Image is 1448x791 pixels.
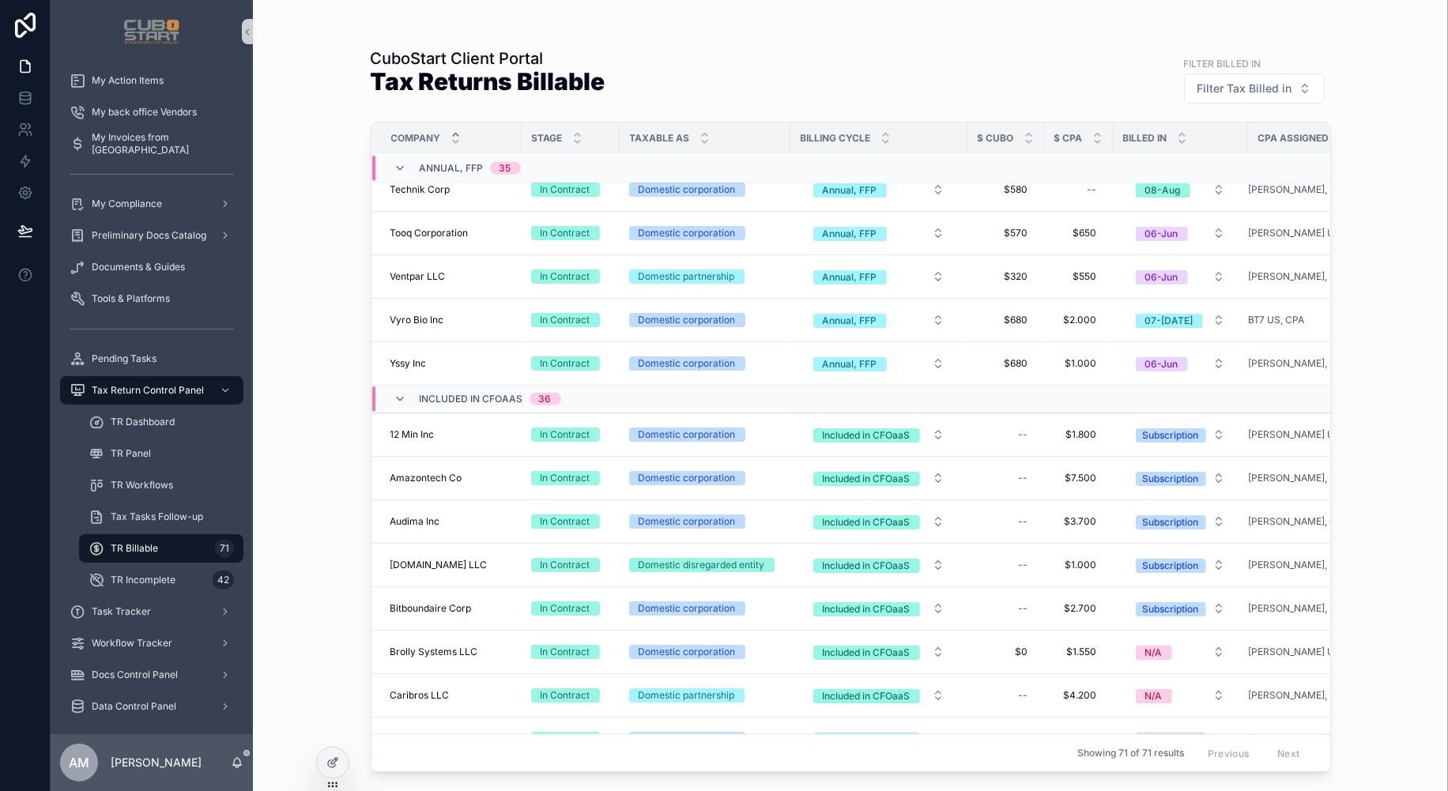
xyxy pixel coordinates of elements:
[1019,602,1028,615] div: --
[639,313,736,327] div: Domestic corporation
[639,428,736,442] div: Domestic corporation
[1123,262,1238,291] button: Select Button
[1145,183,1181,198] div: 08-Aug
[1060,515,1097,528] span: $3.700
[541,732,590,746] div: In Contract
[92,131,228,156] span: My Invoices from [GEOGRAPHIC_DATA]
[1249,472,1349,484] a: [PERSON_NAME], CPA
[1060,646,1097,658] span: $1.550
[983,357,1028,370] span: $680
[541,514,590,529] div: In Contract
[1197,81,1292,96] span: Filter Tax Billed in
[1019,472,1028,484] div: --
[1258,132,1329,145] span: CPA assigned
[111,755,202,770] p: [PERSON_NAME]
[801,507,957,536] button: Select Button
[1249,646,1360,658] a: [PERSON_NAME] US, CPA
[1123,594,1238,623] button: Select Button
[823,515,911,529] div: Included in CFOaaS
[92,605,151,618] span: Task Tracker
[823,559,911,573] div: Included in CFOaaS
[1019,559,1028,571] div: --
[983,646,1028,658] span: $0
[541,601,590,616] div: In Contract
[371,70,605,93] h1: Tax Returns Billable
[639,183,736,197] div: Domestic corporation
[111,479,173,492] span: TR Workflows
[1123,507,1238,536] button: Select Button
[60,130,243,158] a: My Invoices from [GEOGRAPHIC_DATA]
[1123,638,1238,666] button: Select Button
[1060,602,1097,615] span: $2.700
[79,534,243,563] a: TR Billable71
[801,551,957,579] button: Select Button
[92,384,204,397] span: Tax Return Control Panel
[1145,227,1178,241] div: 06-Jun
[1123,464,1238,492] button: Select Button
[1249,270,1349,283] span: [PERSON_NAME], CPA
[541,356,590,371] div: In Contract
[1249,602,1349,615] a: [PERSON_NAME], CPA
[1060,227,1097,239] span: $650
[983,314,1028,326] span: $680
[390,357,427,370] span: Yssy Inc
[541,269,590,284] div: In Contract
[60,284,243,313] a: Tools & Platforms
[111,416,175,428] span: TR Dashboard
[1060,472,1097,484] span: $7.500
[1060,270,1097,283] span: $550
[1019,733,1028,745] div: --
[1088,183,1097,196] div: --
[390,183,451,196] span: Technik Corp
[823,357,877,371] div: Annual, FFP
[1249,227,1360,239] span: [PERSON_NAME] US, CPA
[541,645,590,659] div: In Contract
[79,439,243,468] a: TR Panel
[123,19,179,44] img: App logo
[391,132,441,145] span: Company
[1123,175,1238,204] button: Select Button
[1249,515,1349,528] a: [PERSON_NAME], CPA
[60,66,243,95] a: My Action Items
[390,689,450,702] span: Caribros LLC
[60,597,243,626] a: Task Tracker
[1060,314,1097,326] span: $2.000
[1249,428,1360,441] a: [PERSON_NAME] US, CPA
[801,638,957,666] button: Select Button
[1123,551,1238,579] button: Select Button
[215,539,234,558] div: 71
[801,725,957,753] button: Select Button
[111,542,158,555] span: TR Billable
[541,688,590,702] div: In Contract
[69,753,89,772] span: AM
[823,472,911,486] div: Included in CFOaaS
[60,345,243,373] a: Pending Tasks
[79,503,243,531] a: Tax Tasks Follow-up
[801,594,957,623] button: Select Button
[79,566,243,594] a: TR Incomplete42
[390,428,435,441] span: 12 Min Inc
[92,637,172,650] span: Workflow Tracker
[1143,559,1199,573] div: Subscription
[92,261,185,273] span: Documents & Guides
[500,162,511,175] div: 35
[1060,689,1097,702] span: $4.200
[1123,349,1238,378] button: Select Button
[539,393,552,405] div: 36
[801,681,957,710] button: Select Button
[801,219,957,247] button: Select Button
[1249,357,1349,370] a: [PERSON_NAME], CPA
[1123,132,1167,145] span: Billed in
[801,306,957,334] button: Select Button
[60,661,243,689] a: Docs Control Panel
[1249,559,1349,571] a: [PERSON_NAME], CPA
[823,646,911,660] div: Included in CFOaaS
[541,558,590,572] div: In Contract
[639,732,736,746] div: Domestic corporation
[1060,428,1097,441] span: $1.800
[420,162,484,175] span: Annual, FFP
